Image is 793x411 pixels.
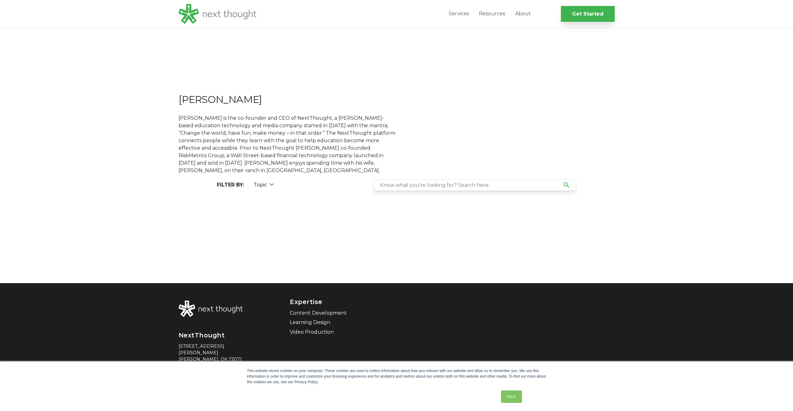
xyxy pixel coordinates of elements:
[179,301,243,317] img: NextThought
[179,114,397,174] p: [PERSON_NAME] is the co-founder and CEO of NextThought, a [PERSON_NAME]-based education technolog...
[561,6,615,22] a: Get Started
[290,329,391,336] a: Video Production
[374,179,576,191] input: Search
[179,4,256,24] img: LG - NextThought Logo
[501,390,522,403] a: Got it.
[179,331,243,339] h4: NextThought
[217,181,244,189] p: FILTER BY:
[179,343,224,355] span: [STREET_ADDRESS][PERSON_NAME]
[290,319,391,326] a: Learning Design
[179,92,397,107] h1: [PERSON_NAME]
[179,356,242,362] span: [PERSON_NAME], OK 73071
[247,368,546,385] div: This website stores cookies on your computer. These cookies are used to collect information about...
[290,298,391,306] h4: Expertise
[252,182,276,188] button: Topic
[290,310,391,317] a: Content Development
[290,310,391,336] div: Navigation Menu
